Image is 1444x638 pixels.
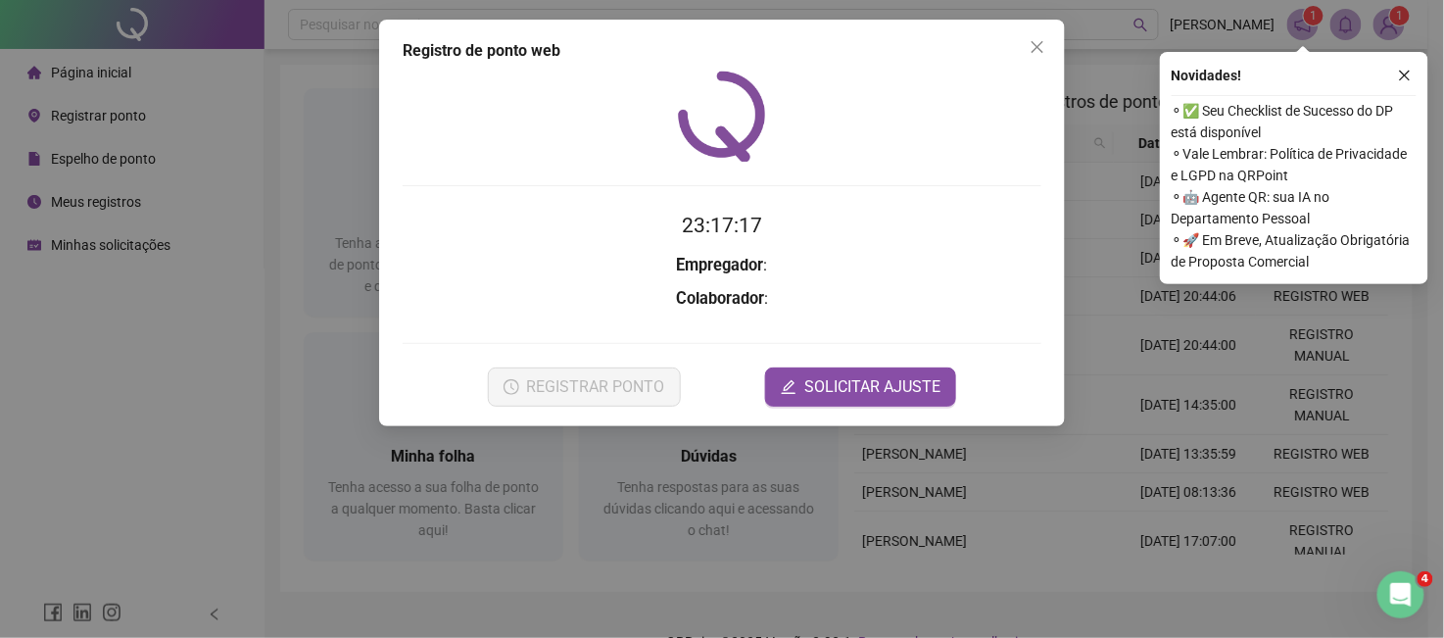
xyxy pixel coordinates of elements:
button: Close [1022,31,1053,63]
span: ⚬ 🤖 Agente QR: sua IA no Departamento Pessoal [1172,186,1417,229]
button: editSOLICITAR AJUSTE [765,368,956,407]
h3: : [403,286,1041,312]
h3: : [403,253,1041,278]
strong: Colaborador [676,289,764,308]
strong: Empregador [677,256,764,274]
time: 23:17:17 [682,214,762,237]
span: ⚬ Vale Lembrar: Política de Privacidade e LGPD na QRPoint [1172,143,1417,186]
span: edit [781,379,796,395]
span: SOLICITAR AJUSTE [804,375,940,399]
span: ⚬ 🚀 Em Breve, Atualização Obrigatória de Proposta Comercial [1172,229,1417,272]
span: Novidades ! [1172,65,1242,86]
iframe: Intercom live chat [1377,571,1424,618]
img: QRPoint [678,71,766,162]
span: close [1398,69,1412,82]
span: 4 [1418,571,1433,587]
button: REGISTRAR PONTO [488,368,681,407]
div: Registro de ponto web [403,39,1041,63]
span: ⚬ ✅ Seu Checklist de Sucesso do DP está disponível [1172,100,1417,143]
span: close [1030,39,1045,55]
